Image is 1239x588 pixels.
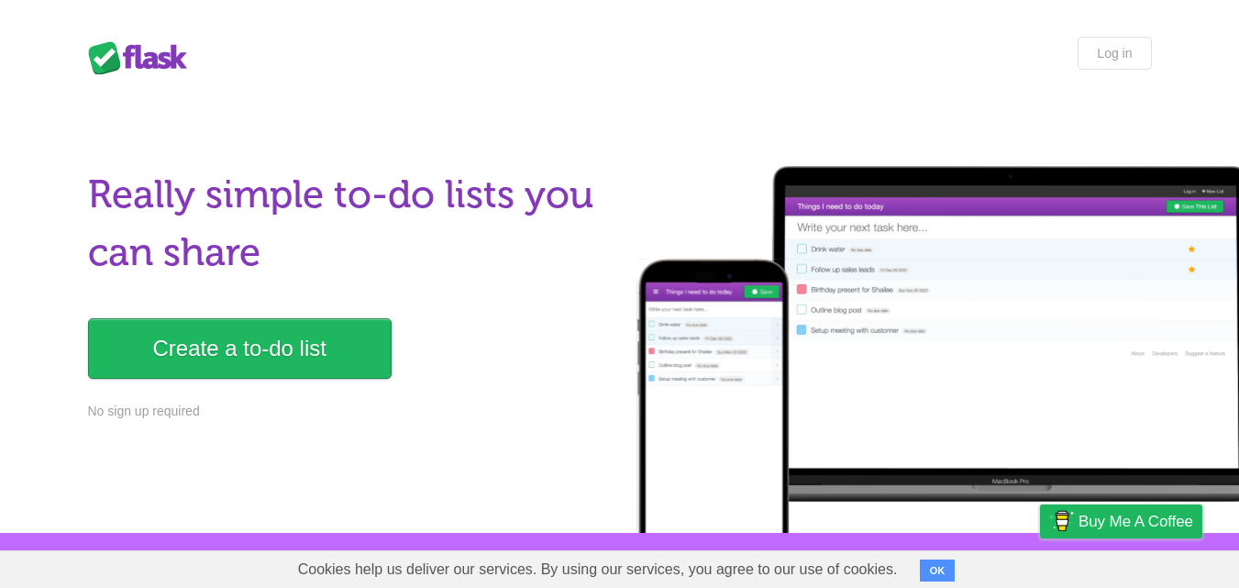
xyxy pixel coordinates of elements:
[1049,505,1074,537] img: Buy me a coffee
[88,402,609,421] p: No sign up required
[88,41,198,74] div: Flask Lists
[1078,37,1151,70] a: Log in
[280,551,916,588] span: Cookies help us deliver our services. By using our services, you agree to our use of cookies.
[920,560,956,582] button: OK
[88,166,609,282] h1: Really simple to-do lists you can share
[1079,505,1193,538] span: Buy me a coffee
[1040,505,1202,538] a: Buy me a coffee
[88,318,392,379] a: Create a to-do list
